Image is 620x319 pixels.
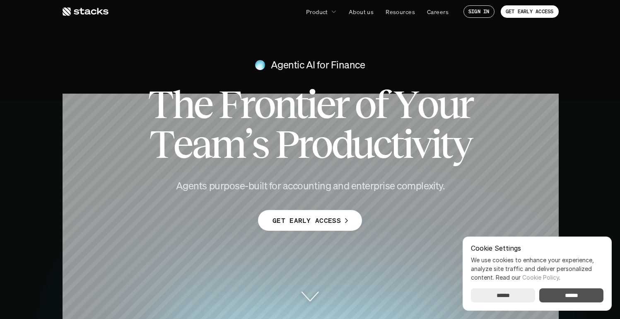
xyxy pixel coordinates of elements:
[417,85,437,124] span: o
[471,256,603,282] p: We use cookies to enhance your experience, analyze site traffic and deliver personalized content.
[412,124,431,164] span: v
[258,210,362,231] a: GET EARLY ACCESS
[458,85,472,124] span: r
[344,4,379,19] a: About us
[193,85,212,124] span: e
[275,124,297,164] span: P
[463,5,495,18] a: SIGN IN
[471,245,603,251] p: Cookie Settings
[468,9,490,15] p: SIGN IN
[501,5,559,18] a: GET EARLY ACCESS
[306,85,316,124] span: i
[349,7,374,16] p: About us
[422,4,454,19] a: Careers
[391,124,402,164] span: t
[297,124,311,164] span: r
[173,124,191,164] span: e
[386,7,415,16] p: Resources
[149,124,173,164] span: T
[496,274,560,281] span: Read our .
[437,85,458,124] span: u
[218,85,240,124] span: F
[427,7,449,16] p: Careers
[210,124,244,164] span: m
[244,124,251,164] span: ’
[403,124,412,164] span: i
[452,124,471,164] span: y
[522,274,559,281] a: Cookie Policy
[273,215,341,227] p: GET EARLY ACCESS
[254,85,274,124] span: o
[393,85,417,124] span: Y
[373,124,391,164] span: c
[148,85,172,124] span: T
[381,4,420,19] a: Resources
[431,124,440,164] span: i
[271,58,365,72] h4: Agentic AI for Finance
[192,124,210,164] span: a
[240,85,253,124] span: r
[161,179,459,193] h4: Agents purpose-built for accounting and enterprise complexity.
[316,85,334,124] span: e
[334,85,348,124] span: r
[311,124,331,164] span: o
[295,85,306,124] span: t
[331,124,352,164] span: d
[506,9,554,15] p: GET EARLY ACCESS
[306,7,328,16] p: Product
[274,85,295,124] span: n
[251,124,268,164] span: s
[172,85,193,124] span: h
[440,124,451,164] span: t
[375,85,387,124] span: f
[355,85,374,124] span: o
[352,124,373,164] span: u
